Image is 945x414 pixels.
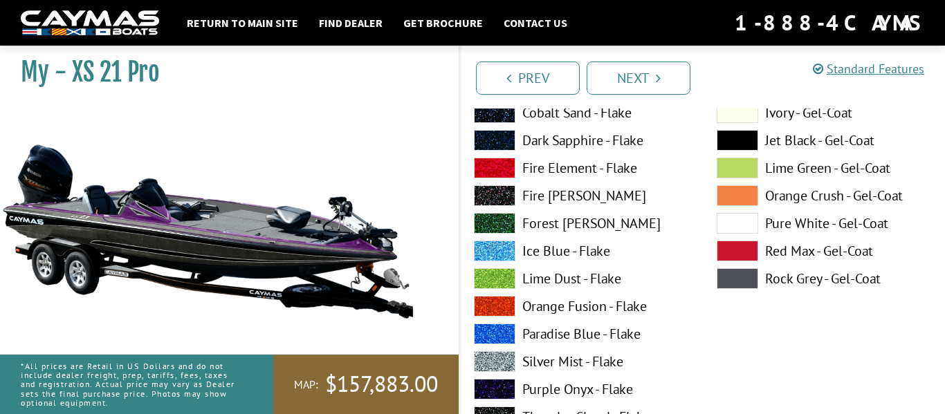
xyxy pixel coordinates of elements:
[474,323,689,344] label: Paradise Blue - Flake
[273,355,459,414] a: MAP:$157,883.00
[472,59,945,95] ul: Pagination
[717,268,932,289] label: Rock Grey - Gel-Coat
[474,213,689,234] label: Forest [PERSON_NAME]
[476,62,580,95] a: Prev
[294,377,318,392] span: MAP:
[21,10,159,36] img: white-logo-c9c8dbefe5ff5ceceb0f0178aa75bf4bb51f6bca0971e226c86eb53dfe498488.png
[180,14,305,32] a: Return to main site
[21,355,242,414] p: *All prices are Retail in US Dollars and do not include dealer freight, prep, tariffs, fees, taxe...
[717,102,932,123] label: Ivory - Gel-Coat
[312,14,389,32] a: Find Dealer
[717,213,932,234] label: Pure White - Gel-Coat
[735,8,924,38] div: 1-888-4CAYMAS
[587,62,690,95] a: Next
[474,296,689,317] label: Orange Fusion - Flake
[474,379,689,399] label: Purple Onyx - Flake
[717,185,932,206] label: Orange Crush - Gel-Coat
[325,370,438,399] span: $157,883.00
[474,158,689,178] label: Fire Element - Flake
[474,268,689,289] label: Lime Dust - Flake
[717,158,932,178] label: Lime Green - Gel-Coat
[474,241,689,261] label: Ice Blue - Flake
[474,130,689,151] label: Dark Sapphire - Flake
[717,241,932,261] label: Red Max - Gel-Coat
[396,14,490,32] a: Get Brochure
[21,57,424,88] h1: My - XS 21 Pro
[474,351,689,372] label: Silver Mist - Flake
[474,185,689,206] label: Fire [PERSON_NAME]
[813,61,924,77] a: Standard Features
[717,130,932,151] label: Jet Black - Gel-Coat
[497,14,574,32] a: Contact Us
[474,102,689,123] label: Cobalt Sand - Flake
